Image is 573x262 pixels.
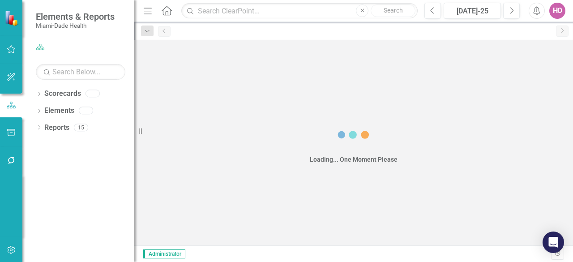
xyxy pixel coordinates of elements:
[36,22,115,29] small: Miami-Dade Health
[44,106,74,116] a: Elements
[444,3,501,19] button: [DATE]-25
[181,3,418,19] input: Search ClearPoint...
[36,11,115,22] span: Elements & Reports
[36,64,125,80] input: Search Below...
[44,123,69,133] a: Reports
[310,155,398,164] div: Loading... One Moment Please
[543,232,564,253] div: Open Intercom Messenger
[549,3,565,19] button: HO
[371,4,415,17] button: Search
[44,89,81,99] a: Scorecards
[74,124,88,131] div: 15
[447,6,498,17] div: [DATE]-25
[143,249,185,258] span: Administrator
[4,10,20,26] img: ClearPoint Strategy
[384,7,403,14] span: Search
